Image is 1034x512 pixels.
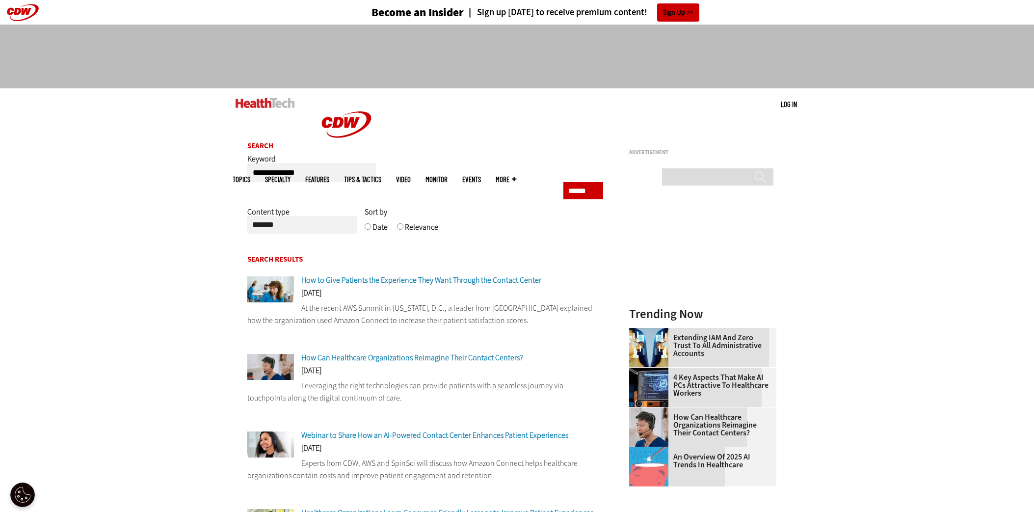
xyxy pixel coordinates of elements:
div: [DATE] [247,289,604,302]
a: Tips & Tactics [344,176,381,183]
label: Relevance [405,222,438,240]
iframe: advertisement [629,159,776,282]
a: MonITor [425,176,448,183]
a: CDW [310,153,383,163]
h3: Trending Now [629,308,776,320]
img: Nurse speaking to patient via phone [247,276,294,302]
a: 4 Key Aspects That Make AI PCs Attractive to Healthcare Workers [629,374,770,397]
h3: Become an Insider [371,7,464,18]
iframe: advertisement [339,34,696,79]
a: Log in [781,100,797,108]
img: contact center employee smiles [247,431,294,458]
a: Features [305,176,329,183]
img: Desktop monitor with brain AI concept [629,368,668,407]
img: Home [236,98,295,108]
a: illustration of computer chip being put inside head with waves [629,447,673,455]
div: Cookie Settings [10,483,35,507]
label: Date [372,222,388,240]
div: [DATE] [247,444,604,457]
a: Sign Up [657,3,699,22]
a: How Can Healthcare Organizations Reimagine Their Contact Centers? [301,352,523,363]
h2: Search Results [247,256,604,263]
a: Video [396,176,411,183]
a: abstract image of woman with pixelated face [629,328,673,336]
p: Experts from CDW, AWS and SpinSci will discuss how Amazon Connect helps healthcare organizations ... [247,457,604,482]
a: Events [462,176,481,183]
a: An Overview of 2025 AI Trends in Healthcare [629,453,770,469]
a: Become an Insider [335,7,464,18]
a: Extending IAM and Zero Trust to All Administrative Accounts [629,334,770,357]
span: Topics [233,176,250,183]
p: At the recent AWS Summit in [US_STATE], D.C., a leader from [GEOGRAPHIC_DATA] explained how the o... [247,302,604,327]
label: Content type [247,207,290,224]
a: How to Give Patients the Experience They Want Through the Contact Center [301,275,541,285]
div: [DATE] [247,367,604,379]
a: Healthcare contact center [629,407,673,415]
a: How Can Healthcare Organizations Reimagine Their Contact Centers? [629,413,770,437]
a: Sign up [DATE] to receive premium content! [464,8,647,17]
a: Webinar to Share How an AI-Powered Contact Center Enhances Patient Experiences [301,430,568,440]
img: Healthcare contact center [629,407,668,447]
span: Specialty [265,176,291,183]
p: Leveraging the right technologies can provide patients with a seamless journey via touchpoints al... [247,379,604,404]
a: Desktop monitor with brain AI concept [629,368,673,376]
img: Healthcare contact center [247,354,294,380]
img: illustration of computer chip being put inside head with waves [629,447,668,486]
img: abstract image of woman with pixelated face [629,328,668,367]
span: Sort by [365,207,387,217]
img: Home [310,88,383,161]
div: User menu [781,99,797,109]
span: More [496,176,516,183]
button: Open Preferences [10,483,35,507]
